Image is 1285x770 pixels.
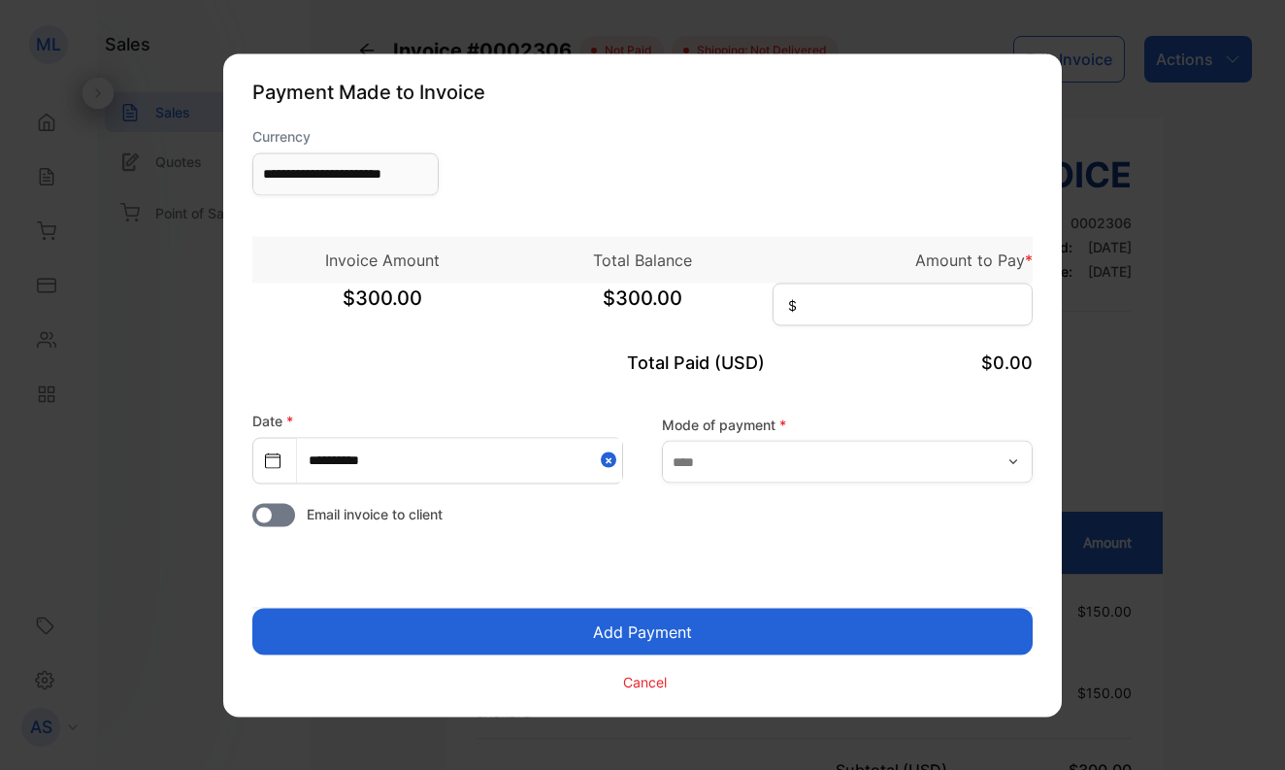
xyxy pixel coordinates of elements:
[252,283,512,331] span: $300.00
[623,672,667,692] p: Cancel
[16,8,74,66] button: Open LiveChat chat widget
[252,608,1033,654] button: Add Payment
[252,77,1033,106] p: Payment Made to Invoice
[307,503,443,523] span: Email invoice to client
[601,438,622,482] button: Close
[252,412,293,428] label: Date
[512,349,773,375] p: Total Paid (USD)
[773,248,1033,271] p: Amount to Pay
[252,248,512,271] p: Invoice Amount
[512,283,773,331] span: $300.00
[662,415,1033,435] label: Mode of payment
[788,294,797,315] span: $
[981,352,1033,372] span: $0.00
[512,248,773,271] p: Total Balance
[252,125,439,146] label: Currency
